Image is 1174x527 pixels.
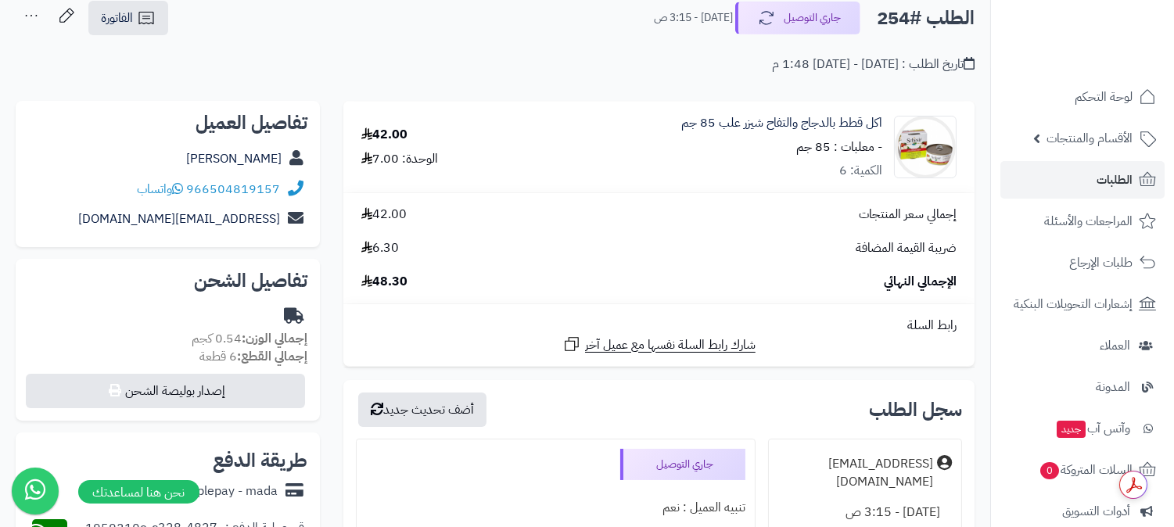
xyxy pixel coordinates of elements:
[895,116,956,178] img: 73466f22682686486a650684ecef4a675cd4-90x90.png
[562,335,756,354] a: شارك رابط السلة نفسها مع عميل آخر
[735,2,860,34] button: جاري التوصيل
[137,180,183,199] a: واتساب
[361,206,407,224] span: 42.00
[242,329,307,348] strong: إجمالي الوزن:
[877,2,975,34] h2: الطلب #254
[358,393,486,427] button: أضف تحديث جديد
[1096,376,1130,398] span: المدونة
[654,10,733,26] small: [DATE] - 3:15 ص
[186,180,280,199] a: 966504819157
[366,493,746,523] div: تنبيه العميل : نعم
[1062,500,1130,522] span: أدوات التسويق
[186,149,282,168] a: [PERSON_NAME]
[361,239,399,257] span: 6.30
[88,1,168,35] a: الفاتورة
[1000,244,1165,281] a: طلبات الإرجاع
[361,273,407,291] span: 48.30
[1057,421,1086,438] span: جديد
[1000,161,1165,199] a: الطلبات
[26,374,305,408] button: إصدار بوليصة الشحن
[869,400,962,419] h3: سجل الطلب
[361,150,438,168] div: الوحدة: 7.00
[192,329,307,348] small: 0.54 كجم
[1040,462,1059,479] span: 0
[361,126,407,144] div: 42.00
[1014,293,1133,315] span: إشعارات التحويلات البنكية
[1000,451,1165,489] a: السلات المتروكة0
[620,449,745,480] div: جاري التوصيل
[1000,78,1165,116] a: لوحة التحكم
[28,271,307,290] h2: تفاصيل الشحن
[681,114,882,132] a: اكل قطط بالدجاج والتفاح شيزر علب 85 جم
[1000,203,1165,240] a: المراجعات والأسئلة
[1075,86,1133,108] span: لوحة التحكم
[772,56,975,73] div: تاريخ الطلب : [DATE] - [DATE] 1:48 م
[1097,169,1133,191] span: الطلبات
[1069,252,1133,274] span: طلبات الإرجاع
[796,138,882,156] small: - معلبات : 85 جم
[213,451,307,470] h2: طريقة الدفع
[778,455,933,491] div: [EMAIL_ADDRESS][DOMAIN_NAME]
[839,162,882,180] div: الكمية: 6
[856,239,957,257] span: ضريبة القيمة المضافة
[884,273,957,291] span: الإجمالي النهائي
[1000,410,1165,447] a: وآتس آبجديد
[859,206,957,224] span: إجمالي سعر المنتجات
[101,9,133,27] span: الفاتورة
[1000,368,1165,406] a: المدونة
[1039,459,1133,481] span: السلات المتروكة
[585,336,756,354] span: شارك رابط السلة نفسها مع عميل آخر
[199,347,307,366] small: 6 قطعة
[28,113,307,132] h2: تفاصيل العميل
[1000,285,1165,323] a: إشعارات التحويلات البنكية
[1068,44,1159,77] img: logo-2.png
[237,347,307,366] strong: إجمالي القطع:
[1055,418,1130,439] span: وآتس آب
[1000,327,1165,364] a: العملاء
[78,210,280,228] a: [EMAIL_ADDRESS][DOMAIN_NAME]
[183,482,278,500] div: applepay - mada
[1047,127,1133,149] span: الأقسام والمنتجات
[1100,335,1130,357] span: العملاء
[350,317,968,335] div: رابط السلة
[1044,210,1133,232] span: المراجعات والأسئلة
